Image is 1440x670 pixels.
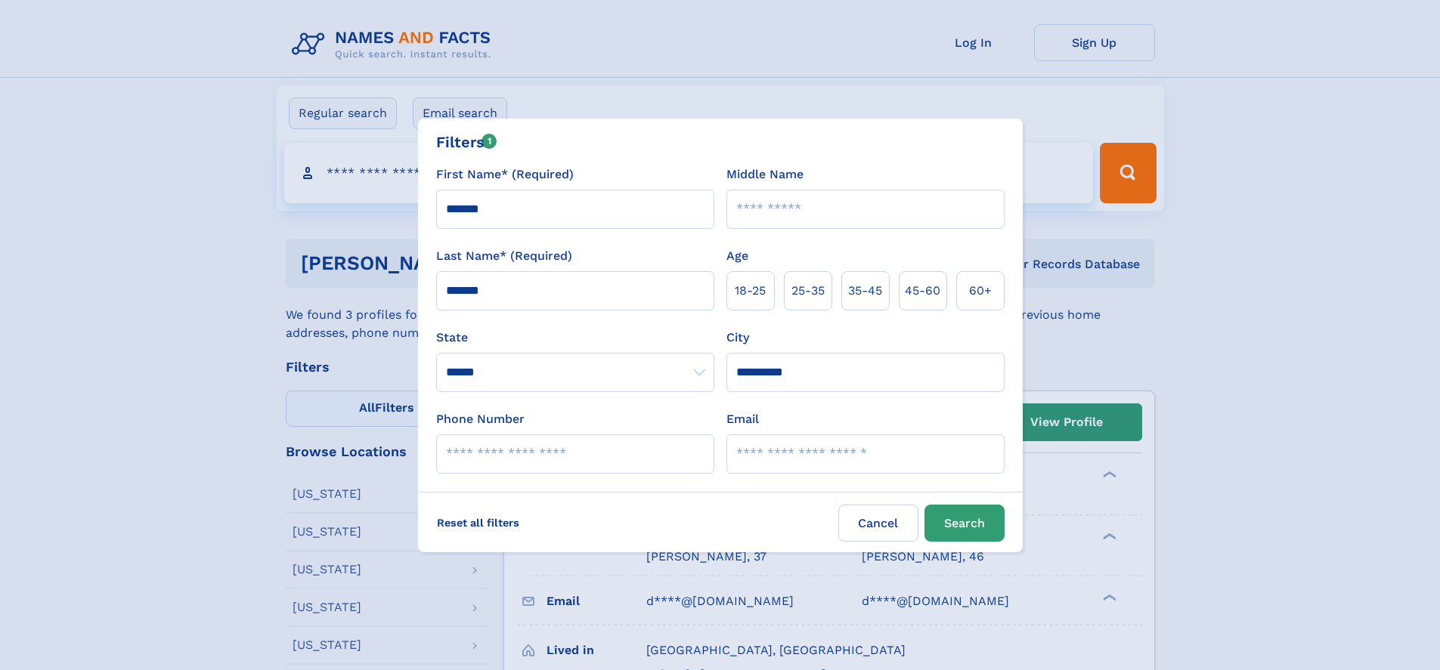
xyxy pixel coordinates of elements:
[848,282,882,300] span: 35‑45
[436,165,574,184] label: First Name* (Required)
[735,282,766,300] span: 18‑25
[726,165,804,184] label: Middle Name
[791,282,825,300] span: 25‑35
[969,282,992,300] span: 60+
[924,505,1005,542] button: Search
[838,505,918,542] label: Cancel
[436,247,572,265] label: Last Name* (Required)
[905,282,940,300] span: 45‑60
[436,329,714,347] label: State
[436,410,525,428] label: Phone Number
[726,410,759,428] label: Email
[436,131,497,153] div: Filters
[427,505,529,541] label: Reset all filters
[726,247,748,265] label: Age
[726,329,749,347] label: City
